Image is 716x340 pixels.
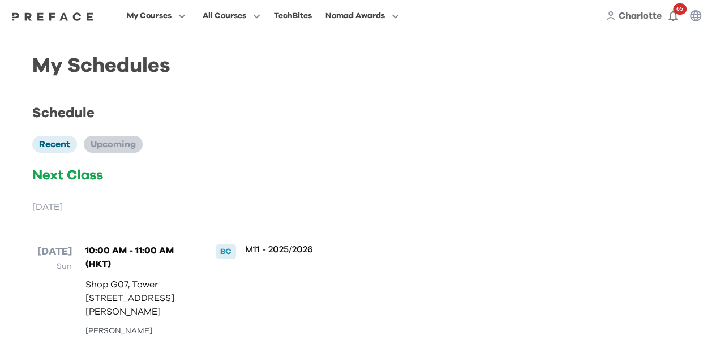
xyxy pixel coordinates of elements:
[673,3,687,15] span: 65
[325,9,385,23] span: Nomad Awards
[32,166,466,184] p: Next Class
[39,140,70,149] span: Recent
[199,8,264,23] button: All Courses
[85,244,192,271] p: 10:00 AM - 11:00 AM (HKT)
[619,9,662,23] a: Charlotte
[32,200,466,214] p: [DATE]
[37,260,72,273] p: Sun
[32,54,684,77] p: My Schedules
[322,8,402,23] button: Nomad Awards
[85,325,192,337] div: [PERSON_NAME]
[123,8,189,23] button: My Courses
[9,12,96,21] img: Preface Logo
[274,9,312,23] div: TechBites
[127,9,172,23] span: My Courses
[203,9,246,23] span: All Courses
[32,104,466,122] p: Schedule
[216,244,236,259] div: BC
[662,5,684,27] button: 65
[91,140,136,149] span: Upcoming
[9,11,96,20] a: Preface Logo
[619,11,662,20] span: Charlotte
[37,244,72,260] p: [DATE]
[85,278,192,319] p: Shop G07, Tower [STREET_ADDRESS][PERSON_NAME]
[245,244,422,255] p: M11 - 2025/2026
